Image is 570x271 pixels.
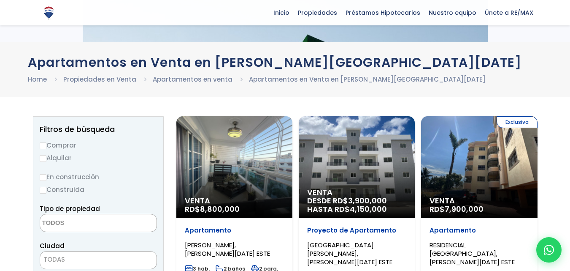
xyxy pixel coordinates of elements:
[294,6,341,19] span: Propiedades
[497,116,538,128] span: Exclusiva
[41,5,56,20] img: Logo de REMAX
[307,188,406,197] span: Venta
[185,241,270,258] span: [PERSON_NAME], [PERSON_NAME][DATE] ESTE
[200,204,240,214] span: 8,800,000
[350,204,387,214] span: 4,150,000
[40,172,157,182] label: En construcción
[40,254,157,266] span: TODAS
[40,125,157,134] h2: Filtros de búsqueda
[40,204,100,213] span: Tipo de propiedad
[307,197,406,214] span: DESDE RD$
[430,226,529,235] p: Apartamento
[153,75,232,84] a: Apartamentos en venta
[40,153,157,163] label: Alquilar
[185,197,284,205] span: Venta
[40,174,46,181] input: En construcción
[185,204,240,214] span: RD$
[28,55,543,70] h1: Apartamentos en Venta en [PERSON_NAME][GEOGRAPHIC_DATA][DATE]
[28,75,47,84] a: Home
[40,142,46,149] input: Comprar
[348,195,387,206] span: 3,900,000
[185,226,284,235] p: Apartamento
[445,204,484,214] span: 7,900,000
[481,6,538,19] span: Únete a RE/MAX
[430,241,515,266] span: RESIDENCIAL [GEOGRAPHIC_DATA], [PERSON_NAME][DATE] ESTE
[40,140,157,151] label: Comprar
[40,184,157,195] label: Construida
[430,197,529,205] span: Venta
[424,6,481,19] span: Nuestro equipo
[63,75,136,84] a: Propiedades en Venta
[307,241,392,266] span: [GEOGRAPHIC_DATA][PERSON_NAME], [PERSON_NAME][DATE] ESTE
[307,205,406,214] span: HASTA RD$
[341,6,424,19] span: Préstamos Hipotecarios
[269,6,294,19] span: Inicio
[40,251,157,269] span: TODAS
[430,204,484,214] span: RD$
[43,255,65,264] span: TODAS
[307,226,406,235] p: Proyecto de Apartamento
[40,241,65,250] span: Ciudad
[40,155,46,162] input: Alquilar
[40,187,46,194] input: Construida
[249,74,486,85] li: Apartamentos en Venta en [PERSON_NAME][GEOGRAPHIC_DATA][DATE]
[40,214,122,233] textarea: Search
